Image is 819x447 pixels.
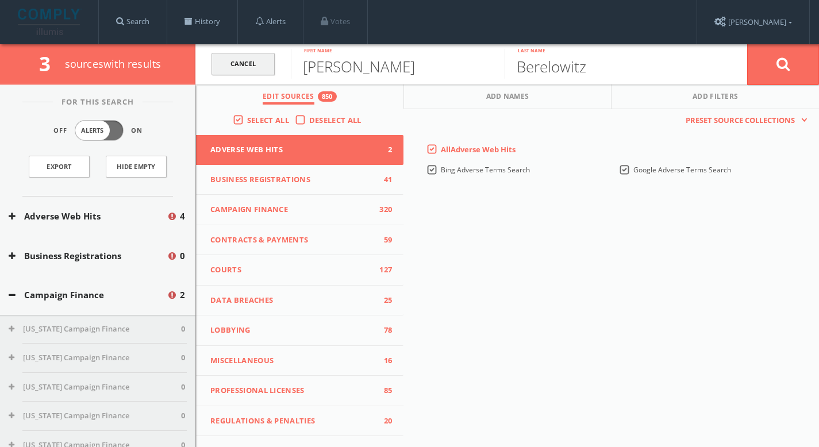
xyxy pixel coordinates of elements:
[131,126,143,136] span: On
[441,144,516,155] span: All Adverse Web Hits
[375,144,392,156] span: 2
[196,315,403,346] button: Lobbying78
[210,204,375,215] span: Campaign Finance
[375,415,392,427] span: 20
[318,91,337,102] div: 850
[9,249,167,263] button: Business Registrations
[309,115,362,125] span: Deselect All
[210,264,375,276] span: Courts
[210,415,375,427] span: Regulations & Penalties
[9,382,181,393] button: [US_STATE] Campaign Finance
[375,264,392,276] span: 127
[181,410,185,422] span: 0
[375,355,392,367] span: 16
[375,204,392,215] span: 320
[9,410,181,422] button: [US_STATE] Campaign Finance
[181,352,185,364] span: 0
[612,84,819,109] button: Add Filters
[180,210,185,223] span: 4
[375,174,392,186] span: 41
[106,156,167,178] button: Hide Empty
[693,91,739,105] span: Add Filters
[196,165,403,195] button: Business Registrations41
[196,225,403,256] button: Contracts & Payments59
[375,325,392,336] span: 78
[181,382,185,393] span: 0
[210,234,375,246] span: Contracts & Payments
[196,376,403,406] button: Professional Licenses85
[196,255,403,286] button: Courts127
[210,385,375,396] span: Professional Licenses
[196,346,403,376] button: Miscellaneous16
[9,323,181,335] button: [US_STATE] Campaign Finance
[196,195,403,225] button: Campaign Finance320
[53,126,67,136] span: Off
[263,91,314,105] span: Edit Sources
[633,165,731,175] span: Google Adverse Terms Search
[404,84,612,109] button: Add Names
[375,295,392,306] span: 25
[196,135,403,165] button: Adverse Web Hits2
[210,355,375,367] span: Miscellaneous
[212,53,275,75] a: Cancel
[65,57,162,71] span: source s with results
[18,9,82,35] img: illumis
[680,115,801,126] span: Preset Source Collections
[375,385,392,396] span: 85
[181,323,185,335] span: 0
[486,91,529,105] span: Add Names
[196,84,404,109] button: Edit Sources850
[53,97,143,108] span: For This Search
[247,115,289,125] span: Select All
[210,325,375,336] span: Lobbying
[441,165,530,175] span: Bing Adverse Terms Search
[210,174,375,186] span: Business Registrations
[196,286,403,316] button: Data Breaches25
[180,249,185,263] span: 0
[29,156,90,178] a: Export
[180,288,185,302] span: 2
[9,288,167,302] button: Campaign Finance
[375,234,392,246] span: 59
[196,406,403,437] button: Regulations & Penalties20
[680,115,808,126] button: Preset Source Collections
[9,210,167,223] button: Adverse Web Hits
[210,144,375,156] span: Adverse Web Hits
[9,352,181,364] button: [US_STATE] Campaign Finance
[39,50,60,77] span: 3
[210,295,375,306] span: Data Breaches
